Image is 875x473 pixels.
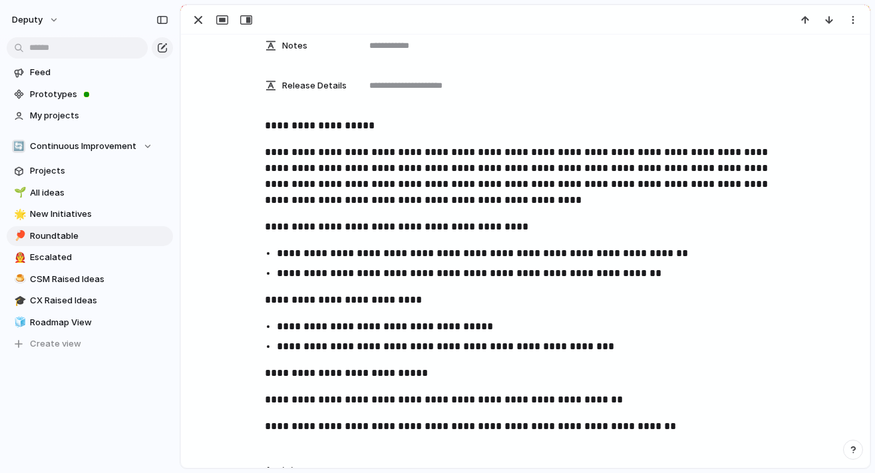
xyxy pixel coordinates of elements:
div: 🏓 [14,228,23,243]
a: Prototypes [7,84,173,104]
span: CX Raised Ideas [30,294,168,307]
span: Roadmap View [30,316,168,329]
a: 🍮CSM Raised Ideas [7,269,173,289]
span: Notes [282,39,307,53]
span: New Initiatives [30,208,168,221]
span: Projects [30,164,168,178]
div: 🌟 [14,207,23,222]
div: 🍮 [14,271,23,287]
div: 👨‍🚒 [14,250,23,265]
a: 🏓Roundtable [7,226,173,246]
span: All ideas [30,186,168,200]
a: My projects [7,106,173,126]
span: Create view [30,337,81,351]
span: Escalated [30,251,168,264]
button: 🍮 [12,273,25,286]
span: Roundtable [30,230,168,243]
span: My projects [30,109,168,122]
button: 🔄Continuous Improvement [7,136,173,156]
a: 🎓CX Raised Ideas [7,291,173,311]
button: 🌟 [12,208,25,221]
span: deputy [12,13,43,27]
div: 🎓 [14,293,23,309]
button: deputy [6,9,66,31]
a: 🌟New Initiatives [7,204,173,224]
span: Release Details [282,79,347,92]
span: Continuous Improvement [30,140,136,153]
button: 🏓 [12,230,25,243]
span: Prototypes [30,88,168,101]
button: 🧊 [12,316,25,329]
a: 👨‍🚒Escalated [7,247,173,267]
a: Feed [7,63,173,82]
button: 🎓 [12,294,25,307]
div: 🧊 [14,315,23,330]
a: 🌱All ideas [7,183,173,203]
div: 🌱 [14,185,23,200]
button: 👨‍🚒 [12,251,25,264]
a: Projects [7,161,173,181]
button: 🌱 [12,186,25,200]
span: CSM Raised Ideas [30,273,168,286]
span: Feed [30,66,168,79]
div: 🔄 [12,140,25,153]
a: 🧊Roadmap View [7,313,173,333]
button: Create view [7,334,173,354]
